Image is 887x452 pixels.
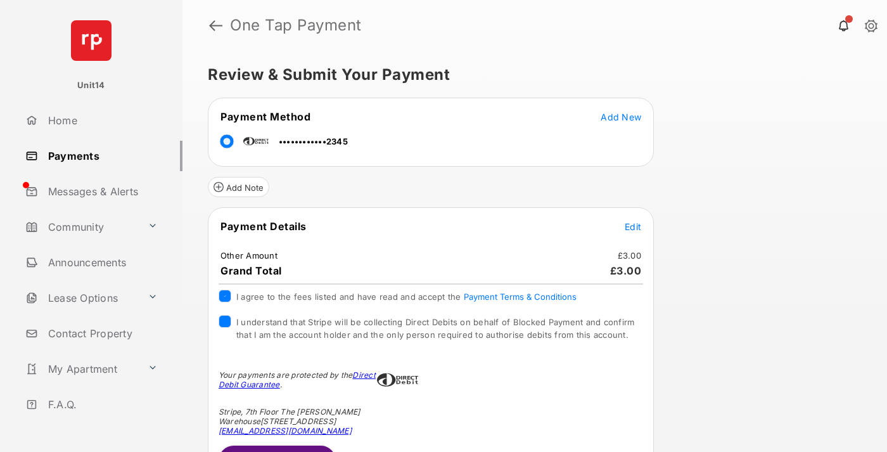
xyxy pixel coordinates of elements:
[219,370,377,389] div: Your payments are protected by the .
[625,221,641,232] span: Edit
[219,370,376,389] a: Direct Debit Guarantee
[279,136,348,146] span: ••••••••••••2345
[220,220,307,233] span: Payment Details
[230,18,362,33] strong: One Tap Payment
[617,250,642,261] td: £3.00
[219,407,377,436] div: Stripe, 7th Floor The [PERSON_NAME] Warehouse [STREET_ADDRESS]
[20,105,182,136] a: Home
[236,317,634,340] span: I understand that Stripe will be collecting Direct Debits on behalf of Blocked Payment and confir...
[219,426,352,436] a: [EMAIL_ADDRESS][DOMAIN_NAME]
[601,110,641,123] button: Add New
[220,264,282,277] span: Grand Total
[220,110,310,123] span: Payment Method
[20,247,182,278] a: Announcements
[610,264,642,277] span: £3.00
[20,283,143,313] a: Lease Options
[464,292,577,302] button: I agree to the fees listed and have read and accept the
[236,292,577,302] span: I agree to the fees listed and have read and accept the
[20,141,182,171] a: Payments
[625,220,641,233] button: Edit
[20,318,182,349] a: Contact Property
[20,176,182,207] a: Messages & Alerts
[71,20,112,61] img: svg+xml;base64,PHN2ZyB4bWxucz0iaHR0cDovL3d3dy53My5vcmcvMjAwMC9zdmciIHdpZHRoPSI2NCIgaGVpZ2h0PSI2NC...
[208,67,852,82] h5: Review & Submit Your Payment
[20,212,143,242] a: Community
[220,250,278,261] td: Other Amount
[20,354,143,384] a: My Apartment
[77,79,105,92] p: Unit14
[20,389,182,420] a: F.A.Q.
[601,112,641,122] span: Add New
[208,177,269,197] button: Add Note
